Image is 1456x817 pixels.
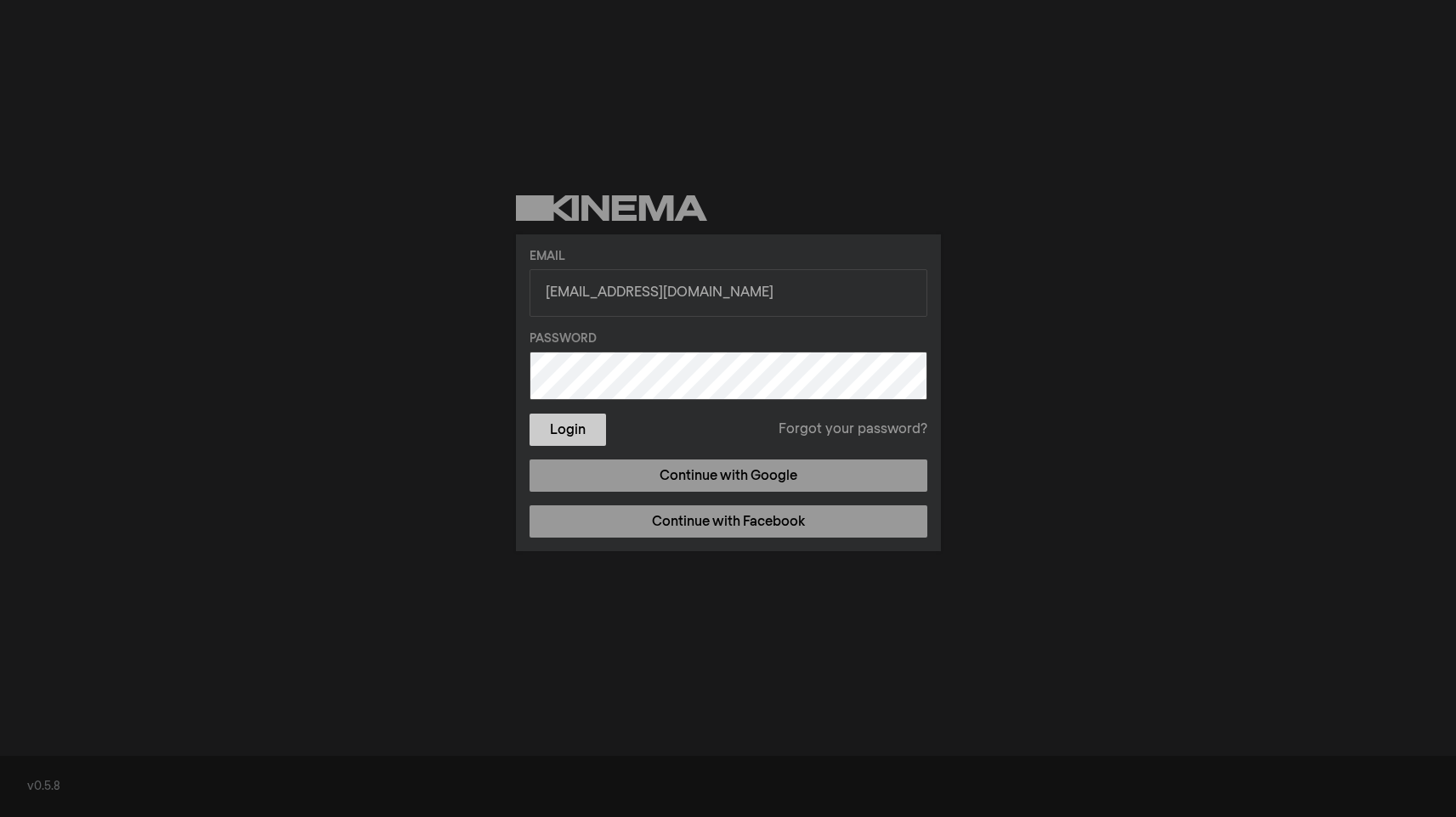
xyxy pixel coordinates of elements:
[27,778,1429,796] div: v0.5.8
[779,420,927,440] a: Forgot your password?
[530,248,927,266] label: Email
[530,459,927,492] a: Continue with Google
[530,505,927,538] a: Continue with Facebook
[530,414,606,446] button: Login
[530,330,927,348] label: Password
